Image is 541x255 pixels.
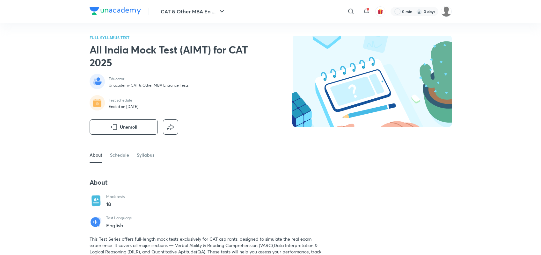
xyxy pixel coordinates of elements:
[109,76,188,81] p: Educator
[106,216,132,221] p: Test Language
[106,223,132,228] p: English
[110,147,129,163] a: Schedule
[90,36,253,39] p: FULL SYLLABUS TEST
[157,5,230,18] button: CAT & Other MBA En ...
[90,7,141,15] img: Company Logo
[90,119,158,135] button: Unenroll
[106,200,125,208] p: 18
[375,6,385,17] button: avatar
[441,6,452,17] img: Coolm
[90,178,329,187] h4: About
[90,7,141,16] a: Company Logo
[109,83,188,88] p: Unacademy CAT & Other MBA Entrance Tests
[137,147,154,163] a: Syllabus
[90,147,102,163] a: About
[377,9,383,14] img: avatar
[90,43,253,69] h2: All India Mock Test (AIMT) for CAT 2025
[109,104,138,109] p: Ended on [DATE]
[416,8,422,15] img: streak
[106,194,125,199] p: Mock tests
[109,98,138,103] p: Test schedule
[120,124,137,130] span: Unenroll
